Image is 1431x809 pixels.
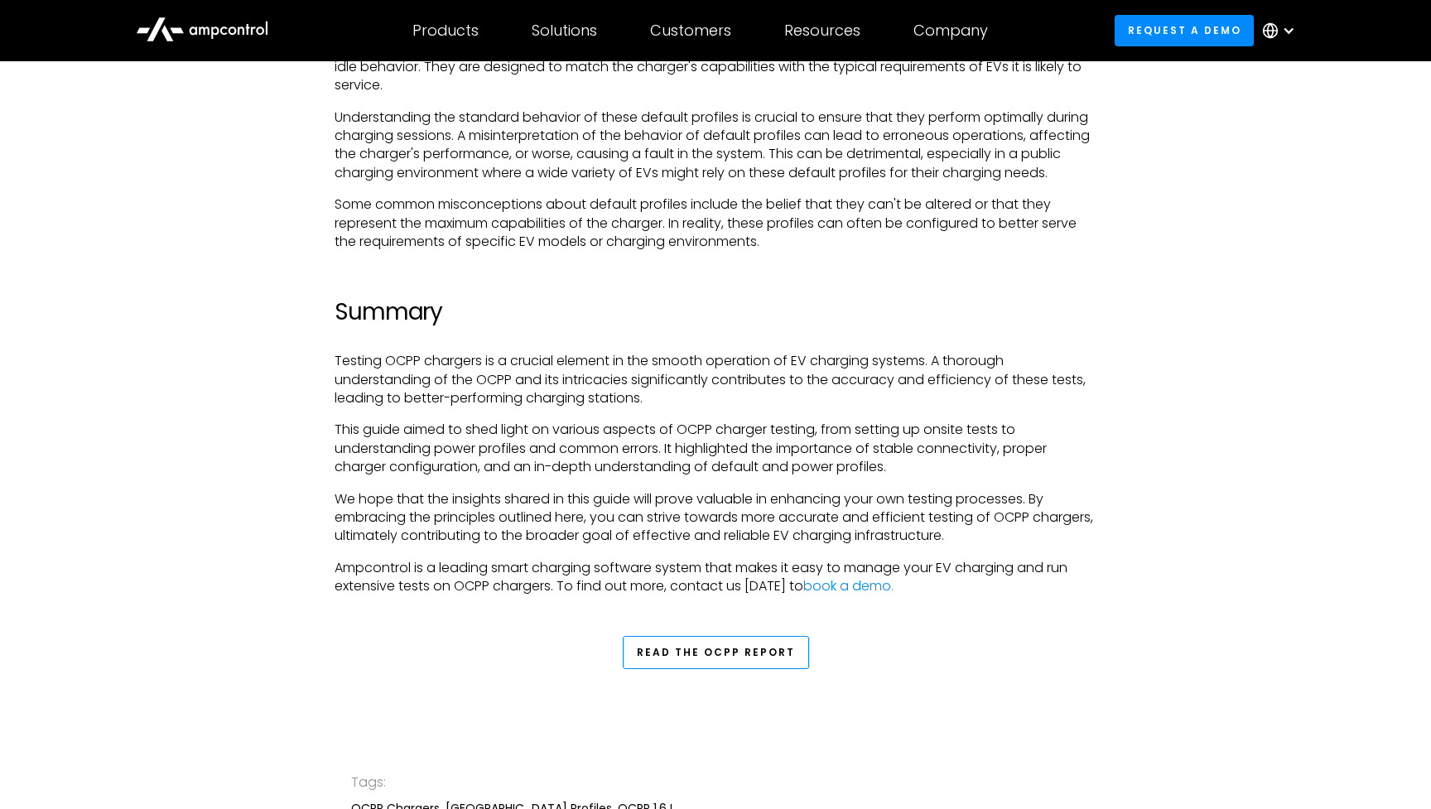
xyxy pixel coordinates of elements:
h2: Summary [335,298,1096,326]
a: Request a demo [1115,15,1254,46]
p: Ampcontrol is a leading smart charging software system that makes it easy to manage your EV charg... [335,559,1096,596]
p: We hope that the insights shared in this guide will prove valuable in enhancing your own testing ... [335,490,1096,546]
div: Company [913,22,988,40]
p: This guide aimed to shed light on various aspects of OCPP charger testing, from setting up onsite... [335,421,1096,476]
div: Customers [650,22,731,40]
div: Resources [784,22,860,40]
div: Solutions [532,22,597,40]
div: Products [412,22,479,40]
p: Testing OCPP chargers is a crucial element in the smooth operation of EV charging systems. A thor... [335,352,1096,407]
p: Understanding the standard behavior of these default profiles is crucial to ensure that they perf... [335,108,1096,183]
a: Read the OCPP Report [623,636,809,669]
a: book a demo. [803,576,894,595]
div: Tags: [351,772,1080,793]
p: Some common misconceptions about default profiles include the belief that they can't be altered o... [335,195,1096,251]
